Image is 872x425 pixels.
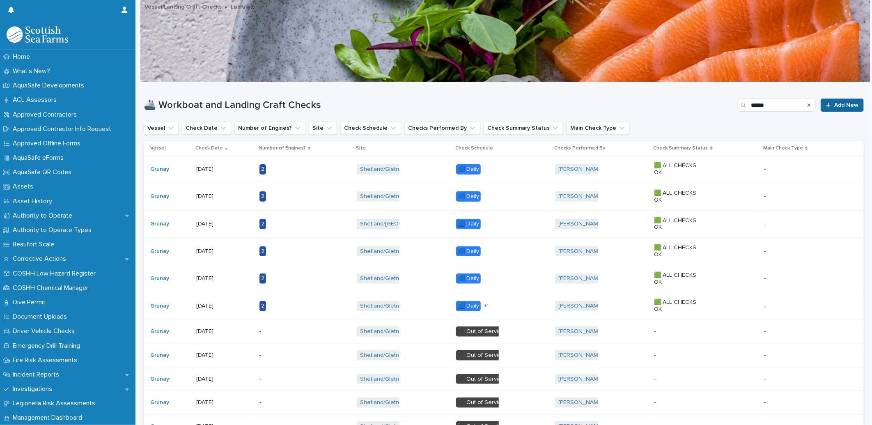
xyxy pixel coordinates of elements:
p: Dive Permit [9,299,52,306]
p: Checks Performed By [554,144,605,153]
p: - [654,352,706,359]
a: [PERSON_NAME] [558,248,603,255]
p: Management Dashboard [9,414,89,422]
button: Check Schedule [340,122,401,135]
p: COSHH Chemical Manager [9,284,95,292]
p: Driver Vehicle Checks [9,327,81,335]
div: 2 [259,273,266,284]
p: Beaufort Scale [9,241,61,248]
div: ⬛️ Out of Service [456,397,506,408]
p: Check Summary Status [654,144,708,153]
tr: Grunay [DATE]2Shetland/Gletness 🟦 Daily[PERSON_NAME] 🟩 ALL CHECKS OK-- [144,183,864,210]
p: - [764,273,767,282]
p: What's New? [9,67,57,75]
div: 2 [259,246,266,257]
p: Home [9,53,37,61]
p: [DATE] [196,399,248,406]
p: AquaSafe eForms [9,154,70,162]
p: Emergency Drill Training [9,342,87,350]
p: Corrective Actions [9,255,73,263]
p: [DATE] [196,275,248,282]
a: Shetland/Gletness [360,376,408,383]
a: [PERSON_NAME] [558,275,603,282]
p: - [259,352,311,359]
div: 🟦 Daily [456,191,481,202]
p: Approved Contractor Info Request [9,125,118,133]
a: Shetland/Gletness [360,399,408,406]
p: - [764,191,767,200]
p: [DATE] [196,221,248,227]
p: - [764,326,767,335]
p: - [654,376,706,383]
p: - [764,301,767,310]
p: Legionella Risk Assessments [9,400,102,407]
p: COSHH Low Hazard Register [9,270,102,278]
div: 2 [259,301,266,311]
div: 2 [259,191,266,202]
p: AquaSafe QR Codes [9,168,78,176]
p: Site [356,144,366,153]
a: Add New [821,99,864,112]
a: [PERSON_NAME] [558,303,603,310]
p: 🟩 ALL CHECKS OK [654,244,706,258]
img: bPIBxiqnSb2ggTQWdOVV [7,26,68,43]
button: Number of Engines? [234,122,305,135]
tr: Grunay [DATE]-Shetland/Gletness ⬛️ Out of Service[PERSON_NAME] --- [144,343,864,367]
p: [DATE] [196,352,248,359]
a: Shetland/Gletness [360,303,408,310]
div: 2 [259,164,266,175]
p: - [259,399,311,406]
a: [PERSON_NAME] [558,376,603,383]
a: [PERSON_NAME] [558,166,603,173]
a: Shetland/Gletness [360,328,408,335]
tr: Grunay [DATE]2Shetland/Gletness 🟦 Daily[PERSON_NAME] 🟩 ALL CHECKS OK-- [144,265,864,292]
a: [PERSON_NAME] [558,352,603,359]
tr: Grunay [DATE]-Shetland/Gletness ⬛️ Out of Service[PERSON_NAME] --- [144,391,864,415]
p: Approved Offline Forms [9,140,87,147]
button: Vessel [144,122,179,135]
p: Investigations [9,385,59,393]
div: 🟦 Daily [456,164,481,175]
tr: Grunay [DATE]2Shetland/Gletness 🟦 Daily+1[PERSON_NAME] 🟩 ALL CHECKS OK-- [144,292,864,320]
p: 🟩 ALL CHECKS OK [654,272,706,286]
tr: Grunay [DATE]2Shetland/[GEOGRAPHIC_DATA] 🟦 Daily[PERSON_NAME] 🟩 ALL CHECKS OK-- [144,210,864,238]
p: 🟩 ALL CHECKS OK [654,299,706,313]
div: 🟦 Daily [456,273,481,284]
a: Shetland/Gletness [360,352,408,359]
p: [DATE] [196,328,248,335]
button: Check Summary Status [484,122,563,135]
a: Shetland/[GEOGRAPHIC_DATA] [360,221,442,227]
div: 🟦 Daily [456,301,481,311]
p: - [654,399,706,406]
p: [DATE] [196,166,248,173]
a: Grunay [150,221,169,227]
p: Vessel [150,144,166,153]
p: Authority to Operate [9,212,79,220]
p: Assets [9,183,40,191]
a: Grunay [150,166,169,173]
tr: Grunay [DATE]-Shetland/Gletness ⬛️ Out of Service[PERSON_NAME] --- [144,319,864,343]
p: Main Check Type [763,144,803,153]
a: Grunay [150,376,169,383]
p: 🟩 ALL CHECKS OK [654,217,706,231]
a: [PERSON_NAME] [558,193,603,200]
p: - [654,328,706,335]
a: [PERSON_NAME] [558,221,603,227]
h1: 🚢 Workboat and Landing Craft Checks [144,99,734,111]
button: Checks Performed By [404,122,480,135]
a: Grunay [150,399,169,406]
a: Grunay [150,248,169,255]
span: + 1 [484,303,489,308]
a: Shetland/Gletness [360,275,408,282]
div: ⬛️ Out of Service [456,350,506,361]
p: 🟩 ALL CHECKS OK [654,162,706,176]
p: Fire Risk Assessments [9,356,84,364]
button: Site [309,122,337,135]
p: - [259,376,311,383]
a: Shetland/Gletness [360,166,408,173]
button: Check Date [182,122,231,135]
p: - [259,328,311,335]
tr: Grunay [DATE]2Shetland/Gletness 🟦 Daily[PERSON_NAME] 🟩 ALL CHECKS OK-- [144,238,864,265]
p: AquaSafe Developments [9,82,91,90]
a: Shetland/Gletness [360,193,408,200]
